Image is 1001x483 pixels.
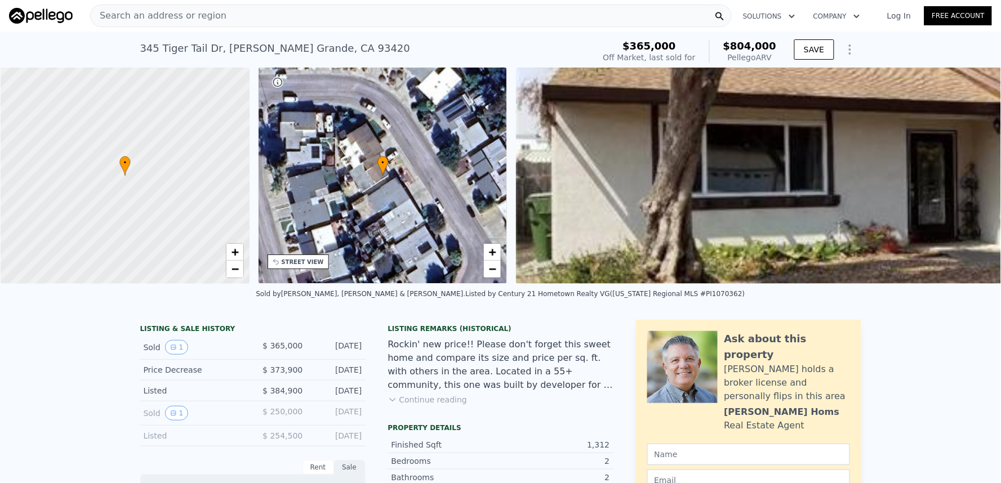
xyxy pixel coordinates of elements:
span: • [377,158,389,168]
button: Company [804,6,869,26]
div: Finished Sqft [391,439,501,450]
div: Real Estate Agent [724,419,805,432]
button: Solutions [734,6,804,26]
a: Log In [874,10,924,21]
div: 1,312 [501,439,610,450]
div: [PERSON_NAME] Homs [724,405,840,419]
div: [PERSON_NAME] holds a broker license and personally flips in this area [724,363,850,403]
div: Sold [144,406,244,421]
div: LISTING & SALE HISTORY [140,324,366,336]
div: [DATE] [312,430,362,441]
div: [DATE] [312,340,362,355]
span: $ 250,000 [263,407,302,416]
a: Zoom in [484,244,501,261]
span: $ 373,900 [263,365,302,374]
div: Rent [302,460,334,475]
div: Listed by Century 21 Hometown Realty VG ([US_STATE] Regional MLS #PI1070362) [465,290,745,298]
span: $365,000 [622,40,676,52]
span: $804,000 [723,40,777,52]
div: Off Market, last sold for [603,52,696,63]
div: • [119,156,131,176]
div: Sold [144,340,244,355]
span: − [231,262,238,276]
div: Listed [144,430,244,441]
button: Continue reading [388,394,468,405]
img: Pellego [9,8,73,24]
button: View historical data [165,340,189,355]
div: Property details [388,423,613,432]
div: Rockin' new price!! Please don't forget this sweet home and compare its size and price per sq. ft... [388,338,613,392]
button: View historical data [165,406,189,421]
div: Sale [334,460,366,475]
input: Name [647,444,850,465]
a: Zoom out [484,261,501,278]
div: Listing Remarks (Historical) [388,324,613,333]
div: 2 [501,455,610,467]
a: Free Account [924,6,992,25]
div: Sold by [PERSON_NAME], [PERSON_NAME] & [PERSON_NAME] . [256,290,465,298]
div: Bedrooms [391,455,501,467]
span: − [489,262,496,276]
div: Listed [144,385,244,396]
span: $ 365,000 [263,341,302,350]
span: $ 384,900 [263,386,302,395]
a: Zoom in [226,244,243,261]
span: Search an address or region [91,9,226,23]
button: SAVE [794,39,834,60]
div: Price Decrease [144,364,244,375]
button: Show Options [839,38,861,61]
div: [DATE] [312,385,362,396]
div: Pellego ARV [723,52,777,63]
div: • [377,156,389,176]
div: Ask about this property [724,331,850,363]
span: + [231,245,238,259]
div: [DATE] [312,406,362,421]
div: STREET VIEW [282,258,324,266]
span: • [119,158,131,168]
div: [DATE] [312,364,362,375]
a: Zoom out [226,261,243,278]
span: $ 254,500 [263,431,302,440]
div: 345 Tiger Tail Dr , [PERSON_NAME] Grande , CA 93420 [140,41,411,56]
span: + [489,245,496,259]
div: 2 [501,472,610,483]
div: Bathrooms [391,472,501,483]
